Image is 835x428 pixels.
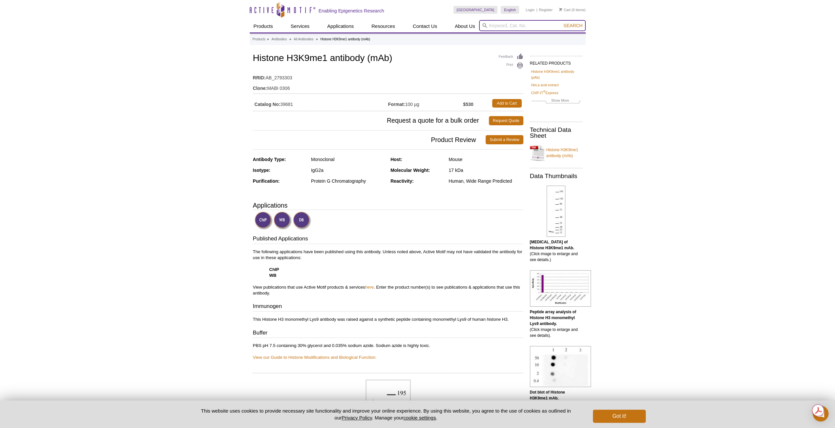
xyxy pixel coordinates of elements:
span: Search [563,23,582,28]
h3: Buffer [253,329,523,338]
div: IgG2a [311,167,386,173]
a: Feedback [499,53,523,60]
a: Cart [559,8,571,12]
strong: Format: [388,101,405,107]
strong: Antibody Type: [253,157,286,162]
div: Mouse [449,156,523,162]
strong: Reactivity: [390,178,414,184]
b: [MEDICAL_DATA] of Histone H3K9me1 mAb. [530,240,574,250]
strong: Clone: [253,85,267,91]
button: cookie settings [403,415,436,420]
td: MABI 0306 [253,81,523,92]
a: English [501,6,519,14]
input: Keyword, Cat. No. [479,20,586,31]
a: Histone H3K9me1 antibody (pAb) [531,69,581,80]
div: Human, Wide Range Predicted [449,178,523,184]
li: Histone H3K9me1 antibody (mAb) [320,37,370,41]
a: Add to Cart [492,99,522,108]
td: AB_2793303 [253,71,523,81]
a: Privacy Policy [342,415,372,420]
a: ChIP-IT®Express [531,90,558,96]
sup: ® [543,90,546,93]
a: Login [526,8,534,12]
h3: Applications [253,200,523,210]
p: PBS pH 7.5 containing 30% glycerol and 0.035% sodium azide. Sodium azide is highly toxic. [253,343,523,360]
h1: Histone H3K9me1 antibody (mAb) [253,53,523,64]
p: The following applications have been published using this antibody. Unless noted above, Active Mo... [253,249,523,296]
strong: WB [269,273,277,278]
strong: Molecular Weight: [390,168,430,173]
a: Products [250,20,277,32]
p: This Histone H3 monomethyl Lys9 antibody was raised against a synthetic peptide containing monome... [253,316,523,322]
a: Applications [323,20,358,32]
a: Print [499,62,523,69]
a: Register [539,8,553,12]
a: Contact Us [409,20,441,32]
img: Histone H3K9me1 antibody (mAb) tested by Western blot. [547,186,565,237]
p: (Click image to enlarge and see details.) [530,389,582,413]
a: here [365,285,374,290]
strong: ChIP [269,267,279,272]
a: Resources [367,20,399,32]
h2: Data Thumbnails [530,173,582,179]
b: Dot blot of Histone H3K9me1 mAb. [530,390,565,400]
li: (0 items) [559,6,586,14]
img: Your Cart [559,8,562,11]
li: » [316,37,318,41]
a: Request Quote [489,116,523,125]
strong: RRID: [253,75,266,81]
p: This website uses cookies to provide necessary site functionality and improve your online experie... [190,407,582,421]
p: (Click image to enlarge and see details). [530,309,582,338]
a: Histone H3K9me1 antibody (mAb) [530,143,582,163]
span: Product Review [253,135,486,144]
button: Got it! [593,410,645,423]
img: Dot Blot Validated [293,212,311,230]
strong: Purification: [253,178,280,184]
strong: Host: [390,157,402,162]
img: Histone H3K9me1 antibody (mAb) tested by dot blot analysis. [530,346,591,387]
a: HeLa acid extract [531,82,559,88]
a: Products [253,36,265,42]
a: [GEOGRAPHIC_DATA] [453,6,498,14]
li: » [267,37,269,41]
h2: Enabling Epigenetics Research [319,8,384,14]
td: 39681 [253,97,388,109]
td: 100 µg [388,97,463,109]
li: » [289,37,291,41]
li: | [536,6,537,14]
strong: Isotype: [253,168,271,173]
strong: $530 [463,101,473,107]
span: Request a quote for a bulk order [253,116,489,125]
button: Search [561,23,584,29]
div: Protein G Chromatography [311,178,386,184]
a: View our Guide to Histone Modifications and Biological Function. [253,355,377,360]
p: (Click image to enlarge and see details.) [530,239,582,263]
img: ChIP Validated [255,212,273,230]
div: 17 kDa [449,167,523,173]
img: Western Blot Validated [274,212,292,230]
h3: Immunogen [253,302,523,312]
h3: Published Applications [253,235,523,244]
a: Show More [531,97,581,105]
img: Histone H3 monomethyl Lys9 antibody (mAb) specificity tested by peptide array analysis. [530,270,591,307]
h2: Technical Data Sheet [530,127,582,139]
a: All Antibodies [294,36,313,42]
h2: RELATED PRODUCTS [530,56,582,68]
a: About Us [451,20,479,32]
div: Monoclonal [311,156,386,162]
a: Antibodies [271,36,287,42]
a: Services [287,20,314,32]
a: Submit a Review [486,135,523,144]
strong: Catalog No: [255,101,281,107]
b: Peptide array analysis of Histone H3 monomethyl Lys9 antibody. [530,310,576,326]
